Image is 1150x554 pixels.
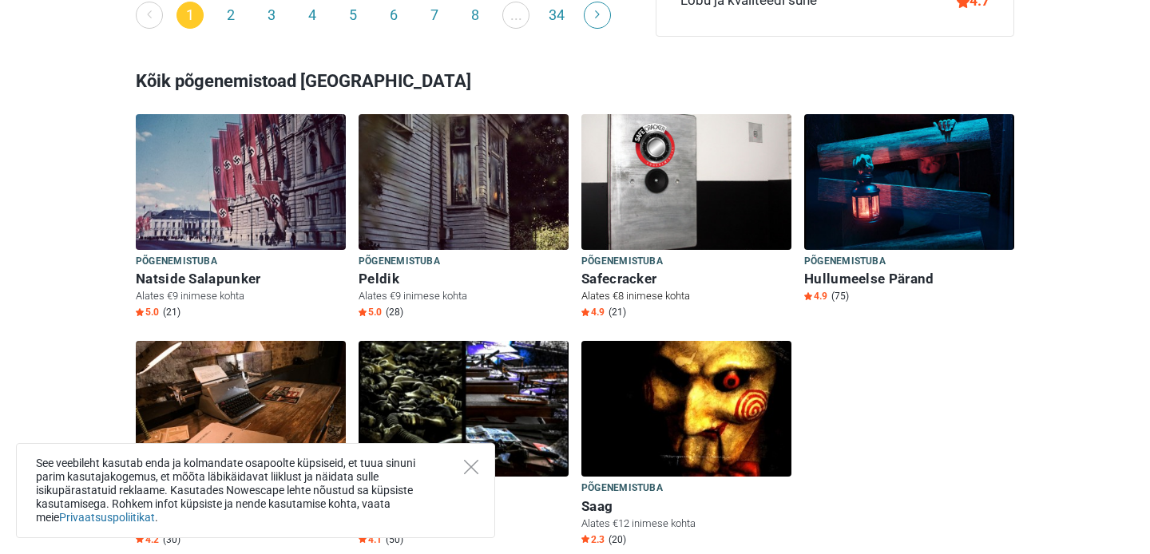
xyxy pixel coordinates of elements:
[581,480,663,497] span: Põgenemistuba
[339,2,367,29] a: 5
[581,114,791,323] a: Safecracker Põgenemistuba Safecracker Alates €8 inimese kohta Star4.9 (21)
[804,290,827,303] span: 4.9
[581,271,791,287] h6: Safecracker
[359,289,569,303] p: Alates €9 inimese kohta
[136,61,1014,102] h3: Kõik põgenemistoad [GEOGRAPHIC_DATA]
[581,306,605,319] span: 4.9
[464,460,478,474] button: Close
[136,535,144,543] img: Star
[136,114,346,323] a: Natside Salapunker Põgenemistuba Natside Salapunker Alates €9 inimese kohta Star5.0 (21)
[258,2,285,29] a: 3
[581,253,663,271] span: Põgenemistuba
[136,341,346,477] img: Hullu Kelder
[136,253,217,271] span: Põgenemistuba
[359,308,367,316] img: Star
[359,114,569,323] a: Peldik Põgenemistuba Peldik Alates €9 inimese kohta Star5.0 (28)
[136,271,346,287] h6: Natside Salapunker
[581,533,605,546] span: 2.3
[581,341,791,549] a: Saag Põgenemistuba Saag Alates €12 inimese kohta Star2.3 (20)
[462,2,489,29] a: 8
[359,341,569,477] img: Prõpjat
[804,114,1014,250] img: Hullumeelse Pärand
[421,2,448,29] a: 7
[16,443,495,538] div: See veebileht kasutab enda ja kolmandate osapoolte küpsiseid, et tuua sinuni parim kasutajakogemu...
[359,114,569,250] img: Peldik
[804,114,1014,307] a: Hullumeelse Pärand Põgenemistuba Hullumeelse Pärand Star4.9 (75)
[581,535,589,543] img: Star
[299,2,326,29] a: 4
[359,535,367,543] img: Star
[609,533,626,546] span: (20)
[804,271,1014,287] h6: Hullumeelse Pärand
[581,516,791,531] p: Alates €12 inimese kohta
[359,533,382,546] span: 4.1
[359,341,569,549] a: Prõpjat Põgenemistuba Prõpjat Alates €13 inimese kohta Star4.1 (50)
[831,290,849,303] span: (75)
[609,306,626,319] span: (21)
[386,306,403,319] span: (28)
[581,114,791,250] img: Safecracker
[804,253,886,271] span: Põgenemistuba
[581,289,791,303] p: Alates €8 inimese kohta
[136,308,144,316] img: Star
[380,2,407,29] a: 6
[581,498,791,515] h6: Saag
[136,306,159,319] span: 5.0
[136,289,346,303] p: Alates €9 inimese kohta
[386,533,403,546] span: (50)
[163,533,180,546] span: (30)
[136,114,346,250] img: Natside Salapunker
[217,2,244,29] a: 2
[59,511,155,524] a: Privaatsuspoliitikat
[804,292,812,300] img: Star
[359,253,440,271] span: Põgenemistuba
[581,308,589,316] img: Star
[163,306,180,319] span: (21)
[136,341,346,549] a: Hullu Kelder Põgenemistuba Hullu [PERSON_NAME] Alates €9 inimese kohta Star4.2 (30)
[543,2,570,29] a: 34
[359,271,569,287] h6: Peldik
[136,533,159,546] span: 4.2
[359,306,382,319] span: 5.0
[176,2,204,29] span: 1
[581,341,791,477] img: Saag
